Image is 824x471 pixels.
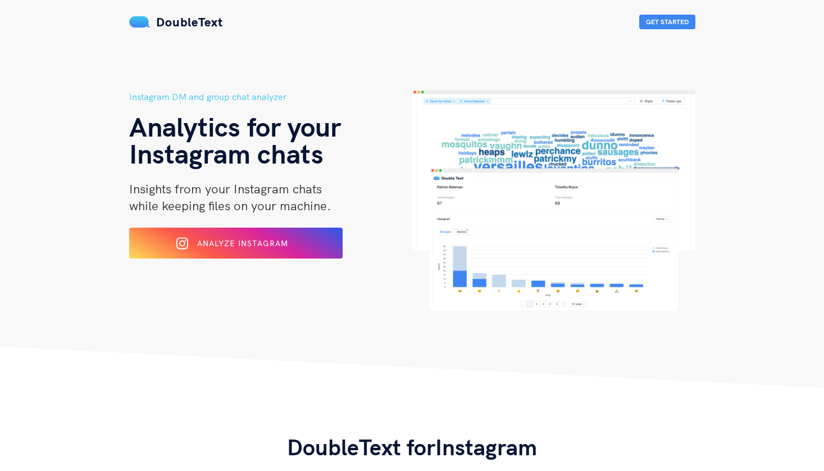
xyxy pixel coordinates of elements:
span: while keeping files on your machine. [129,198,331,214]
img: mS3x8y1f88AAAAABJRU5ErkJggg== [129,16,151,28]
span: Analyze Instagram [197,238,288,248]
span: Analytics for your [129,110,341,143]
button: Get Started [639,15,695,29]
span: DoubleText [156,14,223,30]
span: DoubleText for Instagram [287,433,537,461]
a: DoubleText [129,14,223,30]
span: Insights from your Instagram chats [129,181,322,197]
a: Analyze Instagram [129,242,343,252]
h5: Instagram DM and group chat analyzer [129,90,412,104]
button: Analyze Instagram [129,228,343,259]
img: hero [412,90,695,311]
span: Instagram chats [129,137,324,170]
